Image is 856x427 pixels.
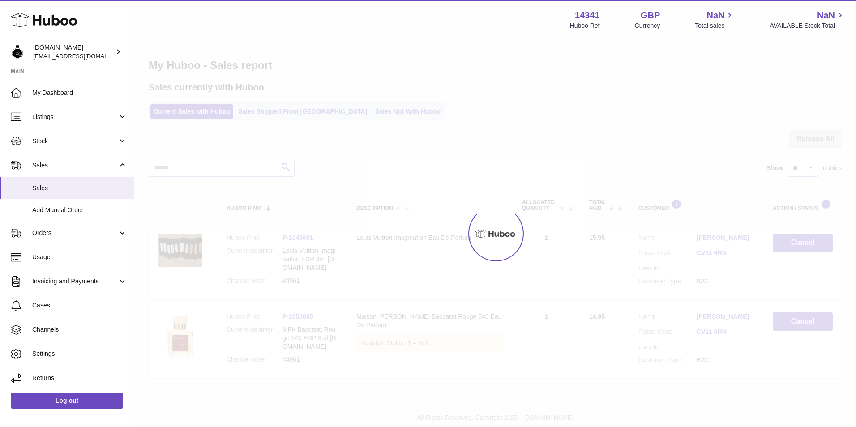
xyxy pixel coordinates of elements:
span: NaN [817,9,835,21]
span: [EMAIL_ADDRESS][DOMAIN_NAME] [33,52,132,60]
span: Invoicing and Payments [32,277,118,286]
a: Log out [11,393,123,409]
span: Returns [32,374,127,382]
span: Add Manual Order [32,206,127,214]
span: NaN [706,9,724,21]
span: Channels [32,325,127,334]
span: Sales [32,184,127,192]
div: Huboo Ref [570,21,600,30]
span: Orders [32,229,118,237]
span: Stock [32,137,118,145]
div: [DOMAIN_NAME] [33,43,114,60]
span: Settings [32,350,127,358]
a: NaN Total sales [695,9,735,30]
span: Sales [32,161,118,170]
a: NaN AVAILABLE Stock Total [770,9,845,30]
img: internalAdmin-14341@internal.huboo.com [11,45,24,59]
span: My Dashboard [32,89,127,97]
span: Listings [32,113,118,121]
strong: GBP [641,9,660,21]
span: AVAILABLE Stock Total [770,21,845,30]
span: Usage [32,253,127,261]
span: Cases [32,301,127,310]
strong: 14341 [575,9,600,21]
span: Total sales [695,21,735,30]
div: Currency [635,21,660,30]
